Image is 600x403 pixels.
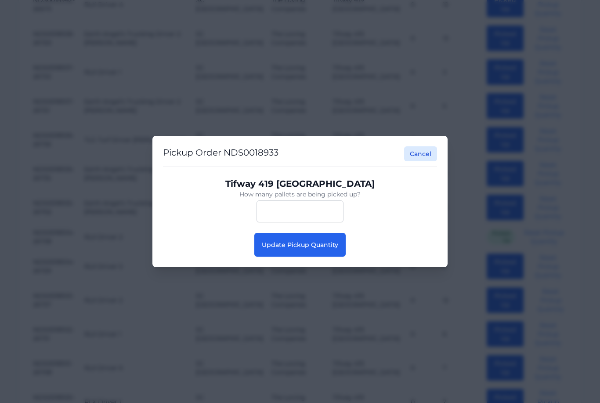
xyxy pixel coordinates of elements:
p: Tifway 419 [GEOGRAPHIC_DATA] [170,178,430,190]
span: Update Pickup Quantity [262,241,338,249]
h2: Pickup Order NDS0018933 [163,146,278,161]
button: Update Pickup Quantity [254,233,346,257]
p: How many pallets are being picked up? [170,190,430,199]
button: Cancel [404,146,437,161]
